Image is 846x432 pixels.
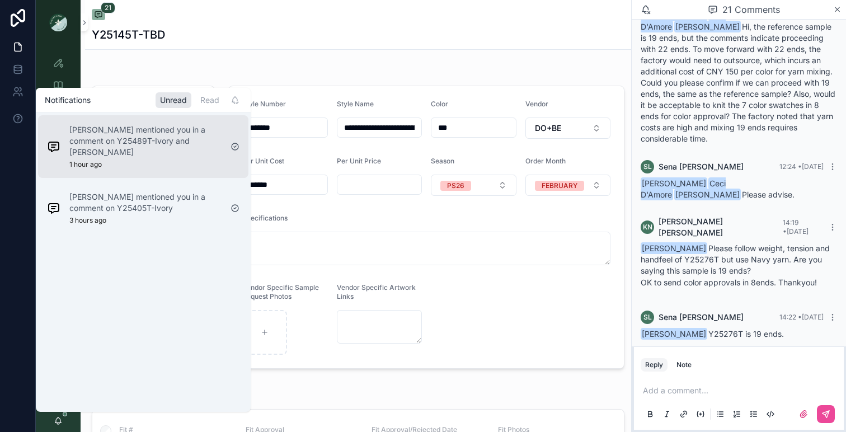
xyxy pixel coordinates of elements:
span: 14:19 • [DATE] [783,218,809,236]
button: Select Button [431,175,516,196]
span: Vendor [525,100,548,108]
button: Note [672,358,696,372]
img: Notification icon [47,201,60,215]
span: KN [643,223,652,232]
img: App logo [49,13,67,31]
span: Y25276T is 19 ends. [641,329,784,339]
span: [PERSON_NAME] [641,242,707,254]
p: 3 hours ago [69,216,106,225]
p: 1 hour ago [69,160,102,169]
span: Vendor Specific Artwork Links [337,283,416,300]
div: Note [676,360,692,369]
span: [PERSON_NAME] [641,328,707,340]
h1: Y25145T-TBD [92,27,165,43]
button: Reply [641,358,668,372]
span: Style Number [242,100,286,108]
div: Please follow weight, tension and handfeel of Y25276T but use Navy yarn. Are you saying this samp... [641,243,837,288]
span: 21 Comments [722,3,780,16]
p: OK to send color approvals in 8ends. Thankyou! [641,276,837,288]
p: [PERSON_NAME] mentioned you in a comment on Y25405T-Ivory [69,191,222,214]
button: 21 [92,9,105,22]
span: Sena [PERSON_NAME] [659,161,744,172]
span: Vendor Specific Sample Request Photos [242,283,319,300]
div: Read [196,92,224,108]
div: PS26 [447,181,464,191]
span: 14:22 • [DATE] [779,313,824,321]
span: Per Unit Cost [242,157,284,165]
span: 12:24 • [DATE] [779,162,824,171]
span: Please advise. [641,179,795,199]
span: 21 [101,2,115,13]
span: Specifications [242,214,288,222]
span: SL [643,162,652,171]
span: Order Month [525,157,566,165]
span: Ceci D'Amore [641,10,726,32]
span: Sena [PERSON_NAME] [659,312,744,323]
span: Per Unit Price [337,157,381,165]
div: FEBRUARY [542,181,577,191]
span: SL [643,313,652,322]
span: [PERSON_NAME] [674,21,741,32]
span: Style Name [337,100,374,108]
span: Color [431,100,448,108]
span: Ceci D'Amore [641,177,726,200]
span: DO+BE [535,123,561,134]
span: Season [431,157,454,165]
button: Select Button [525,118,611,139]
h1: Notifications [45,95,91,106]
div: Unread [156,92,191,108]
p: [PERSON_NAME] mentioned you in a comment on Y25489T-Ivory and [PERSON_NAME] [69,124,222,158]
span: [PERSON_NAME] [641,177,707,189]
span: [PERSON_NAME] [674,189,741,200]
button: Select Button [525,175,611,196]
div: scrollable content [36,45,81,244]
img: Notification icon [47,140,60,153]
span: [PERSON_NAME] [PERSON_NAME] [659,216,783,238]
